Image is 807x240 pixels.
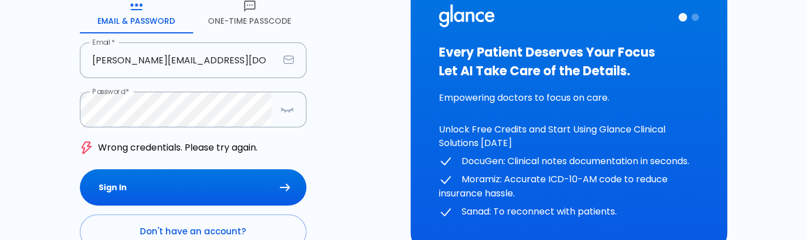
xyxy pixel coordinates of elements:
p: Wrong credentials. Please try again. [98,141,258,155]
p: Empowering doctors to focus on care. [439,91,699,105]
h3: Every Patient Deserves Your Focus Let AI Take Care of the Details. [439,43,699,80]
button: Sign In [80,169,306,206]
label: Password [92,87,129,96]
label: Email [92,37,115,47]
p: DocuGen: Clinical notes documentation in seconds. [439,155,699,169]
p: Moramiz: Accurate ICD-10-AM code to reduce insurance hassle. [439,173,699,200]
input: dr.ahmed@clinic.com [80,42,279,78]
p: Unlock Free Credits and Start Using Glance Clinical Solutions [DATE] [439,123,699,150]
p: Sanad: To reconnect with patients. [439,205,699,219]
